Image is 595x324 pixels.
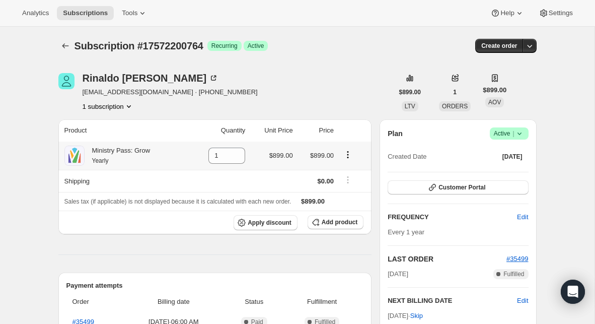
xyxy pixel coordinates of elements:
[189,119,248,142] th: Quantity
[234,215,297,230] button: Apply discount
[511,209,534,225] button: Edit
[533,6,579,20] button: Settings
[248,119,295,142] th: Unit Price
[63,9,108,17] span: Subscriptions
[75,40,203,51] span: Subscription #17572200764
[438,183,485,191] span: Customer Portal
[388,254,506,264] h2: LAST ORDER
[296,119,337,142] th: Price
[340,149,356,160] button: Product actions
[211,42,238,50] span: Recurring
[506,254,528,264] button: #35499
[22,9,49,17] span: Analytics
[453,88,457,96] span: 1
[503,270,524,278] span: Fulfilled
[388,296,517,306] h2: NEXT BILLING DATE
[405,103,415,110] span: LTV
[83,101,134,111] button: Product actions
[484,6,530,20] button: Help
[308,215,363,229] button: Add product
[399,88,421,96] span: $899.00
[442,103,468,110] span: ORDERS
[483,85,506,95] span: $899.00
[500,9,514,17] span: Help
[388,269,408,279] span: [DATE]
[318,177,334,185] span: $0.00
[502,153,523,161] span: [DATE]
[58,170,189,192] th: Shipping
[64,198,291,205] span: Sales tax (if applicable) is not displayed because it is calculated with each new order.
[58,39,72,53] button: Subscriptions
[301,198,325,205] span: $899.00
[517,296,528,306] button: Edit
[561,280,585,304] div: Open Intercom Messenger
[410,311,423,321] span: Skip
[388,180,528,195] button: Customer Portal
[248,42,264,50] span: Active
[122,9,137,17] span: Tools
[58,119,189,142] th: Product
[388,128,403,139] h2: Plan
[83,87,258,97] span: [EMAIL_ADDRESS][DOMAIN_NAME] · [PHONE_NUMBER]
[506,255,528,263] a: #35499
[310,152,334,159] span: $899.00
[488,99,501,106] span: AOV
[58,73,75,89] span: Rinaldo Hernandez
[16,6,55,20] button: Analytics
[228,297,280,307] span: Status
[388,228,424,236] span: Every 1 year
[517,212,528,222] span: Edit
[404,308,429,324] button: Skip
[64,146,85,166] img: product img
[496,150,529,164] button: [DATE]
[85,146,151,166] div: Ministry Pass: Grow
[269,152,293,159] span: $899.00
[125,297,221,307] span: Billing date
[481,42,517,50] span: Create order
[322,218,357,226] span: Add product
[83,73,219,83] div: Rinaldo [PERSON_NAME]
[66,281,364,291] h2: Payment attempts
[494,128,525,139] span: Active
[66,291,123,313] th: Order
[388,312,423,319] span: [DATE] ·
[116,6,154,20] button: Tools
[57,6,114,20] button: Subscriptions
[512,129,514,138] span: |
[388,152,426,162] span: Created Date
[549,9,573,17] span: Settings
[286,297,357,307] span: Fulfillment
[447,85,463,99] button: 1
[475,39,523,53] button: Create order
[92,157,109,164] small: Yearly
[340,174,356,185] button: Shipping actions
[248,219,291,227] span: Apply discount
[393,85,427,99] button: $899.00
[388,212,517,222] h2: FREQUENCY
